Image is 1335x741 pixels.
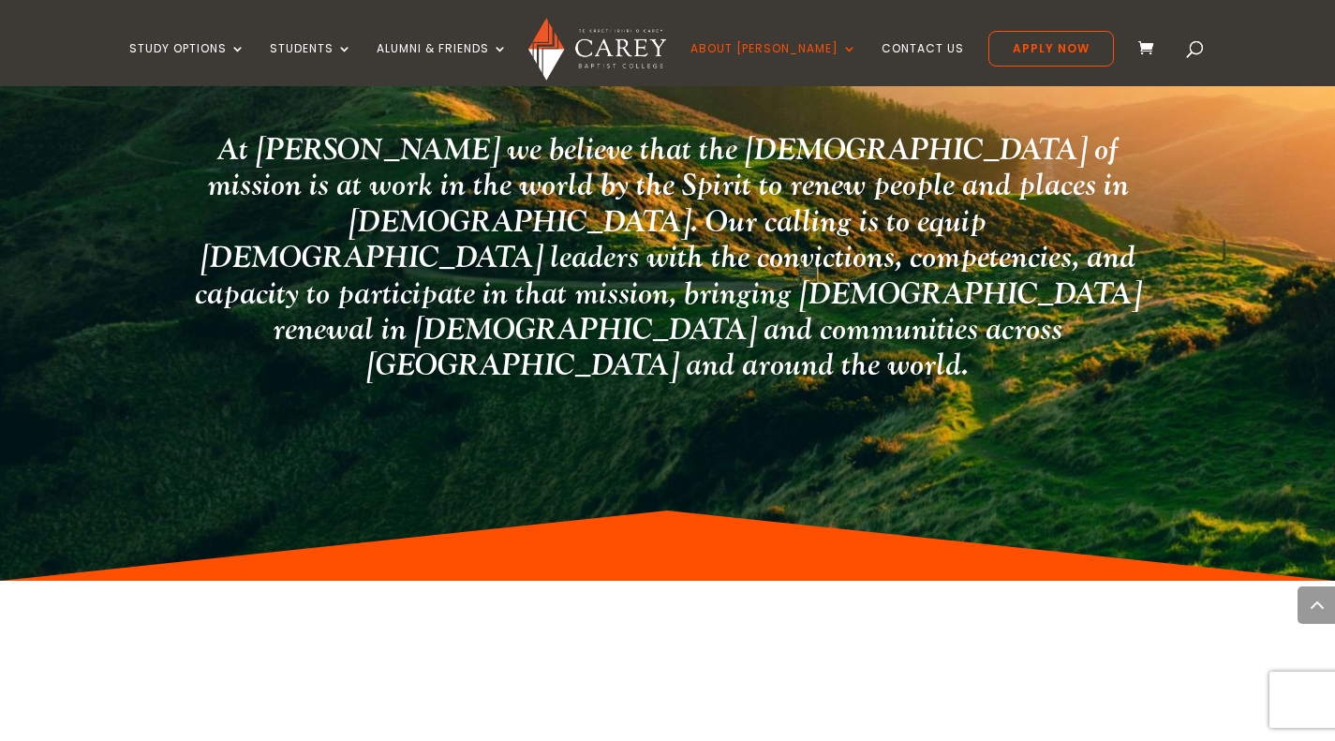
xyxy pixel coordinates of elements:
a: Students [270,42,352,86]
a: Contact Us [882,42,964,86]
a: Alumni & Friends [377,42,508,86]
img: Carey Baptist College [528,18,666,81]
a: About [PERSON_NAME] [690,42,857,86]
h2: At [PERSON_NAME] we believe that the [DEMOGRAPHIC_DATA] of mission is at work in the world by the... [174,132,1161,393]
a: Study Options [129,42,245,86]
a: Apply Now [988,31,1114,67]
